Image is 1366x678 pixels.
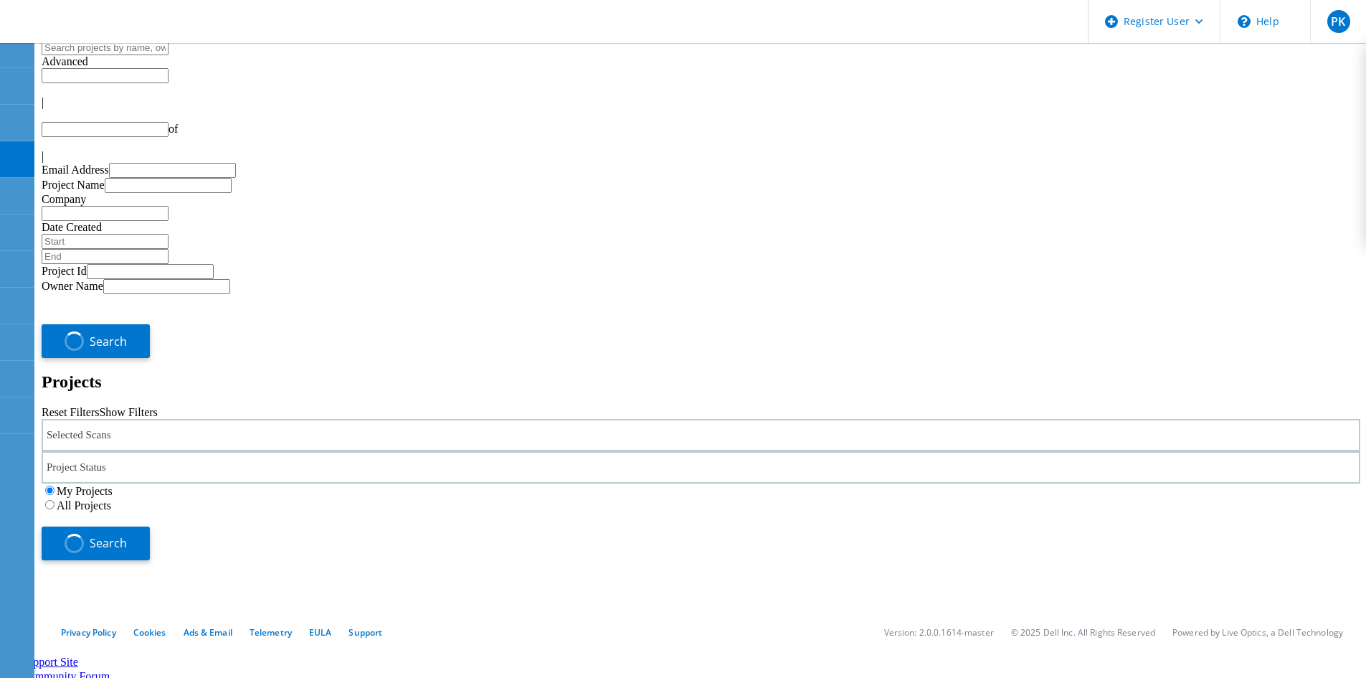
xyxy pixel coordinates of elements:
label: Owner Name [42,280,103,292]
a: Privacy Policy [61,626,116,639]
button: Search [42,324,150,358]
li: Powered by Live Optics, a Dell Technology [1172,626,1343,639]
a: Reset Filters [42,406,99,418]
span: Search [90,334,127,349]
a: EULA [309,626,331,639]
div: | [42,96,1360,109]
div: Project Status [42,451,1360,484]
div: Selected Scans [42,419,1360,451]
label: All Projects [57,499,111,512]
li: © 2025 Dell Inc. All Rights Reserved [1011,626,1155,639]
a: Cookies [133,626,166,639]
label: Project Name [42,179,105,191]
span: PK [1331,16,1345,27]
label: Company [42,193,86,205]
label: My Projects [57,485,113,497]
input: Start [42,234,169,249]
input: Search projects by name, owner, ID, company, etc [42,40,169,55]
input: End [42,249,169,264]
a: Show Filters [99,406,157,418]
div: | [42,150,1360,163]
a: Telemetry [250,626,292,639]
li: Version: 2.0.0.1614-master [884,626,994,639]
label: Email Address [42,164,109,176]
a: Live Optics Dashboard [14,28,169,40]
label: Date Created [42,221,102,233]
a: Support [348,626,382,639]
a: Support Site [21,656,78,668]
label: Project Id [42,265,87,277]
span: Search [90,535,127,551]
span: Advanced [42,55,88,67]
a: Ads & Email [184,626,232,639]
svg: \n [1238,15,1251,28]
span: of [169,123,178,135]
b: Projects [42,372,102,391]
button: Search [42,527,150,560]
